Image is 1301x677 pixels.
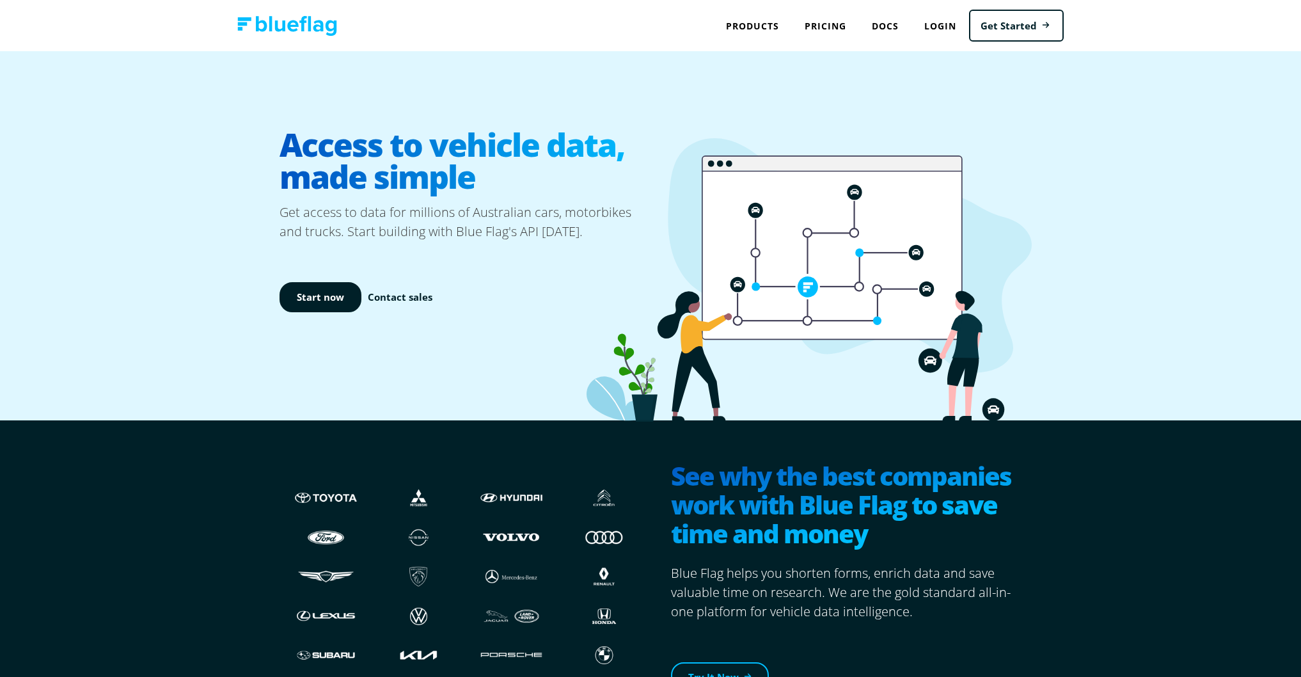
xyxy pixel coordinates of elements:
img: JLR logo [478,604,545,628]
h1: Access to vehicle data, made simple [280,118,650,203]
p: Blue Flag helps you shorten forms, enrich data and save valuable time on research. We are the gol... [671,564,1021,621]
img: Renault logo [571,564,638,589]
a: Login to Blue Flag application [911,13,969,39]
img: Honda logo [571,604,638,628]
img: Mercedes logo [478,564,545,589]
img: Ford logo [292,525,359,549]
img: Audi logo [571,525,638,549]
a: Start now [280,282,361,312]
img: Genesis logo [292,564,359,589]
img: Blue Flag logo [237,16,337,36]
a: Docs [859,13,911,39]
img: Nissan logo [385,525,452,549]
img: Lexus logo [292,604,359,628]
img: Hyundai logo [478,486,545,510]
a: Contact sales [368,290,432,305]
p: Get access to data for millions of Australian cars, motorbikes and trucks. Start building with Bl... [280,203,650,241]
img: Citroen logo [571,486,638,510]
img: Peugeot logo [385,564,452,589]
a: Pricing [792,13,859,39]
img: Volkswagen logo [385,604,452,628]
img: Kia logo [385,643,452,667]
img: Porshce logo [478,643,545,667]
img: BMW logo [571,643,638,667]
img: Volvo logo [478,525,545,549]
img: Mistubishi logo [385,486,452,510]
h2: See why the best companies work with Blue Flag to save time and money [671,461,1021,551]
img: Subaru logo [292,643,359,667]
div: Products [713,13,792,39]
a: Get Started [969,10,1064,42]
img: Toyota logo [292,486,359,510]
